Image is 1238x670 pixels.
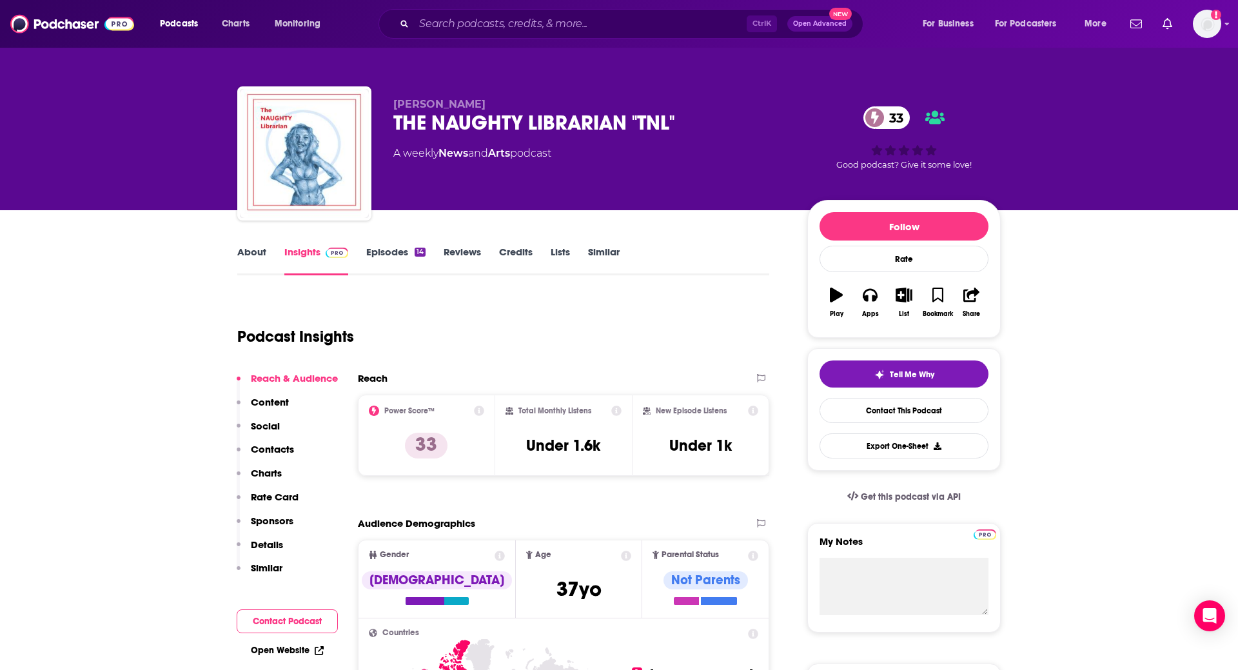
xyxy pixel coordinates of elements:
span: Charts [222,15,250,33]
button: Bookmark [921,279,954,326]
h2: Reach [358,372,388,384]
div: Not Parents [663,571,748,589]
button: tell me why sparkleTell Me Why [820,360,988,388]
button: Contacts [237,443,294,467]
button: Reach & Audience [237,372,338,396]
p: Social [251,420,280,432]
button: Apps [853,279,887,326]
button: Rate Card [237,491,299,515]
span: Ctrl K [747,15,777,32]
span: Parental Status [662,551,719,559]
svg: Add a profile image [1211,10,1221,20]
h3: Under 1k [669,436,732,455]
span: Age [535,551,551,559]
div: Open Intercom Messenger [1194,600,1225,631]
span: Open Advanced [793,21,847,27]
label: My Notes [820,535,988,558]
p: Sponsors [251,515,293,527]
a: Pro website [974,527,996,540]
a: Get this podcast via API [837,481,971,513]
span: Good podcast? Give it some love! [836,160,972,170]
button: Share [955,279,988,326]
div: Rate [820,246,988,272]
h2: Power Score™ [384,406,435,415]
div: [DEMOGRAPHIC_DATA] [362,571,512,589]
a: Show notifications dropdown [1125,13,1147,35]
div: Share [963,310,980,318]
div: A weekly podcast [393,146,551,161]
span: Monitoring [275,15,320,33]
p: 33 [405,433,447,458]
h3: Under 1.6k [526,436,600,455]
img: Podchaser Pro [974,529,996,540]
p: Similar [251,562,282,574]
div: Apps [862,310,879,318]
a: Reviews [444,246,481,275]
a: Similar [588,246,620,275]
button: open menu [266,14,337,34]
a: THE NAUGHTY LIBRARIAN "TNL" [240,89,369,218]
img: tell me why sparkle [874,369,885,380]
h2: Audience Demographics [358,517,475,529]
a: Arts [488,147,510,159]
p: Contacts [251,443,294,455]
p: Charts [251,467,282,479]
span: and [468,147,488,159]
div: 33Good podcast? Give it some love! [807,98,1001,178]
div: 14 [415,248,426,257]
p: Content [251,396,289,408]
img: Podchaser - Follow, Share and Rate Podcasts [10,12,134,36]
a: Episodes14 [366,246,426,275]
div: List [899,310,909,318]
button: Similar [237,562,282,586]
button: Details [237,538,283,562]
span: Podcasts [160,15,198,33]
a: Open Website [251,645,324,656]
button: Social [237,420,280,444]
button: Export One-Sheet [820,433,988,458]
span: More [1085,15,1106,33]
a: Lists [551,246,570,275]
button: open menu [151,14,215,34]
h1: Podcast Insights [237,327,354,346]
button: List [887,279,921,326]
button: Charts [237,467,282,491]
button: Content [237,396,289,420]
p: Reach & Audience [251,372,338,384]
img: Podchaser Pro [326,248,348,258]
p: Details [251,538,283,551]
span: Tell Me Why [890,369,934,380]
a: About [237,246,266,275]
div: Play [830,310,843,318]
h2: New Episode Listens [656,406,727,415]
span: Gender [380,551,409,559]
input: Search podcasts, credits, & more... [414,14,747,34]
h2: Total Monthly Listens [518,406,591,415]
span: Countries [382,629,419,637]
button: open menu [987,14,1076,34]
button: Play [820,279,853,326]
a: 33 [863,106,910,129]
span: Logged in as jfalkner [1193,10,1221,38]
img: User Profile [1193,10,1221,38]
button: Sponsors [237,515,293,538]
span: For Podcasters [995,15,1057,33]
p: Rate Card [251,491,299,503]
button: open menu [1076,14,1123,34]
button: Follow [820,212,988,241]
a: InsightsPodchaser Pro [284,246,348,275]
button: Show profile menu [1193,10,1221,38]
span: 33 [876,106,910,129]
button: open menu [914,14,990,34]
a: Contact This Podcast [820,398,988,423]
button: Contact Podcast [237,609,338,633]
span: For Business [923,15,974,33]
span: New [829,8,852,20]
div: Search podcasts, credits, & more... [391,9,876,39]
a: Charts [213,14,257,34]
span: Get this podcast via API [861,491,961,502]
a: Show notifications dropdown [1157,13,1177,35]
div: Bookmark [923,310,953,318]
a: Credits [499,246,533,275]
